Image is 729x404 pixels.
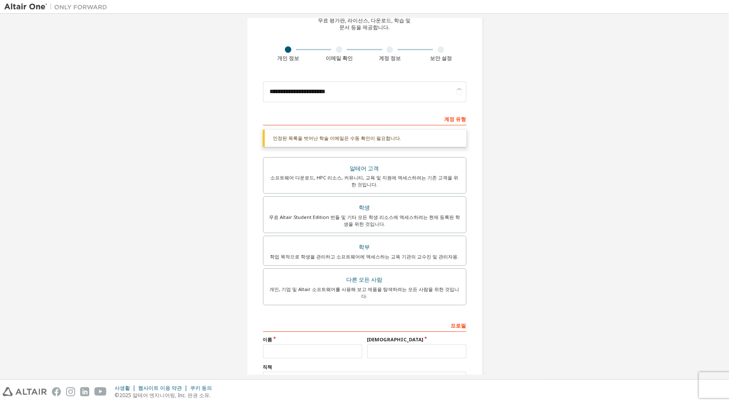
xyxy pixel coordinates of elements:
div: 이메일 확인 [314,55,365,62]
div: 개인, 기업 및 Altair 소프트웨어를 사용해 보고 제품을 탐색하려는 모든 사람을 위한 것입니다. [269,286,461,300]
img: 알테어 원 [4,3,112,11]
div: 학생 [269,202,461,214]
div: 개인 정보 [263,55,314,62]
font: 2025 알테어 엔지니어링, Inc. 판권 소유. [119,392,211,399]
div: 다른 모든 사람 [269,274,461,286]
div: 계정 유형 [263,112,466,125]
img: youtube.svg [94,387,107,396]
div: 무료 평가판, 라이선스, 다운로드, 학습 및 문서 등을 제공합니다. [318,17,411,31]
div: 소프트웨어 다운로드, HPC 리소스, 커뮤니티, 교육 및 지원에 액세스하려는 기존 고객을 위한 것입니다. [269,174,461,188]
img: facebook.svg [52,387,61,396]
div: 학부 [269,241,461,253]
div: 계정 정보 [365,55,416,62]
p: © [115,392,217,399]
div: 알테어 고객 [269,163,461,175]
div: 웹사이트 이용 약관 [138,385,190,392]
label: 이름 [263,336,362,343]
label: [DEMOGRAPHIC_DATA] [367,336,466,343]
div: 학업 목적으로 학생을 관리하고 소프트웨어에 액세스하는 교육 기관의 교수진 및 관리자용. [269,253,461,260]
div: 프로필 [263,318,466,332]
div: 보안 설정 [415,55,466,62]
img: linkedin.svg [80,387,89,396]
div: 쿠키 동의 [190,385,217,392]
label: 직책 [263,364,466,371]
img: instagram.svg [66,387,75,396]
div: 무료 Altair Student Edition 번들 및 기타 모든 학생 리소스에 액세스하려는 현재 등록된 학생을 위한 것입니다. [269,214,461,228]
div: 인정된 목록을 벗어난 학술 이메일은 수동 확인이 필요합니다. [263,130,466,147]
div: 사생활 [115,385,138,392]
img: altair_logo.svg [3,387,47,396]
